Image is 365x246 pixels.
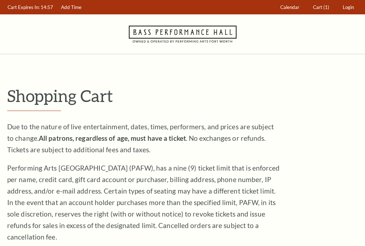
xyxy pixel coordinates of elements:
[313,4,322,10] span: Cart
[7,162,280,243] p: Performing Arts [GEOGRAPHIC_DATA] (PAFW), has a nine (9) ticket limit that is enforced per name, ...
[39,134,186,142] strong: All patrons, regardless of age, must have a ticket
[41,4,53,10] span: 14:57
[323,4,329,10] span: (1)
[343,4,354,10] span: Login
[7,87,358,105] p: Shopping Cart
[310,0,333,14] a: Cart (1)
[340,0,357,14] a: Login
[280,4,299,10] span: Calendar
[277,0,303,14] a: Calendar
[58,0,85,14] a: Add Time
[7,122,274,154] span: Due to the nature of live entertainment, dates, times, performers, and prices are subject to chan...
[8,4,39,10] span: Cart Expires In:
